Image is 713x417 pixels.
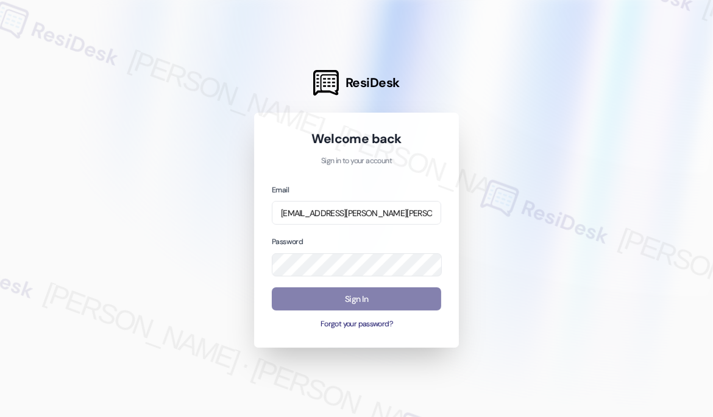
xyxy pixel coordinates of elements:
img: ResiDesk Logo [313,70,339,96]
input: name@example.com [272,201,441,225]
p: Sign in to your account [272,156,441,167]
button: Forgot your password? [272,319,441,330]
span: ResiDesk [346,74,400,91]
button: Sign In [272,287,441,311]
h1: Welcome back [272,130,441,147]
label: Email [272,185,289,195]
label: Password [272,237,303,247]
